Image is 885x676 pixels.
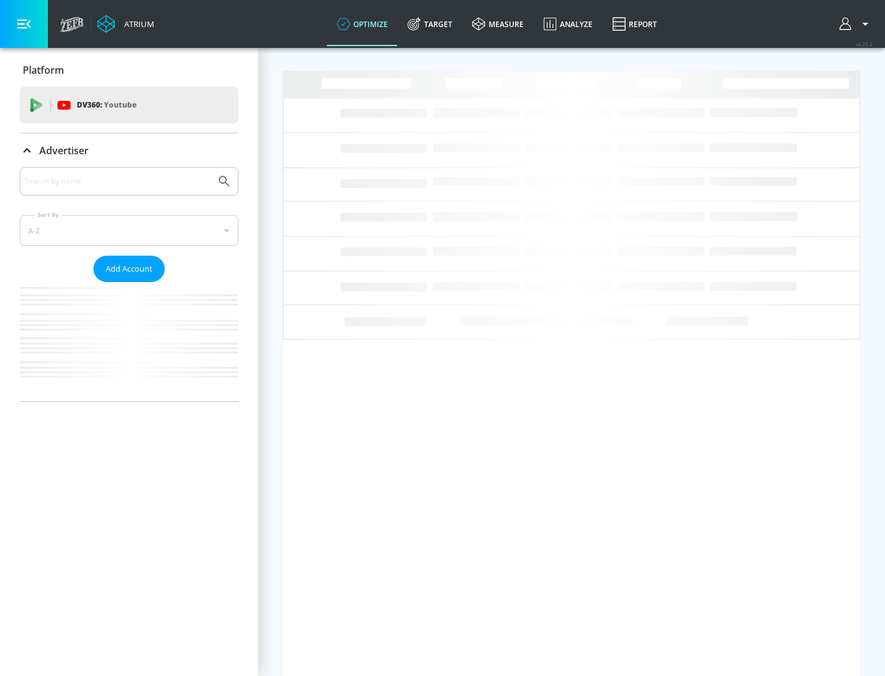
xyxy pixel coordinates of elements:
a: measure [462,2,533,46]
div: Platform [20,53,238,87]
div: Advertiser [20,167,238,401]
a: Report [602,2,667,46]
label: Sort By [35,211,61,219]
p: Youtube [104,98,136,111]
p: Platform [23,63,64,77]
a: Analyze [533,2,602,46]
div: Advertiser [20,133,238,168]
a: optimize [327,2,398,46]
div: A-Z [20,215,238,246]
button: Add Account [93,256,165,282]
p: Advertiser [39,144,88,157]
a: Atrium [97,15,154,33]
span: Add Account [106,262,152,276]
p: DV360: [77,98,136,112]
nav: list of Advertiser [20,282,238,401]
input: Search by name [25,173,211,189]
a: Target [398,2,462,46]
span: v 4.25.2 [855,41,873,47]
div: Atrium [119,18,154,29]
div: DV360: Youtube [20,87,238,124]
